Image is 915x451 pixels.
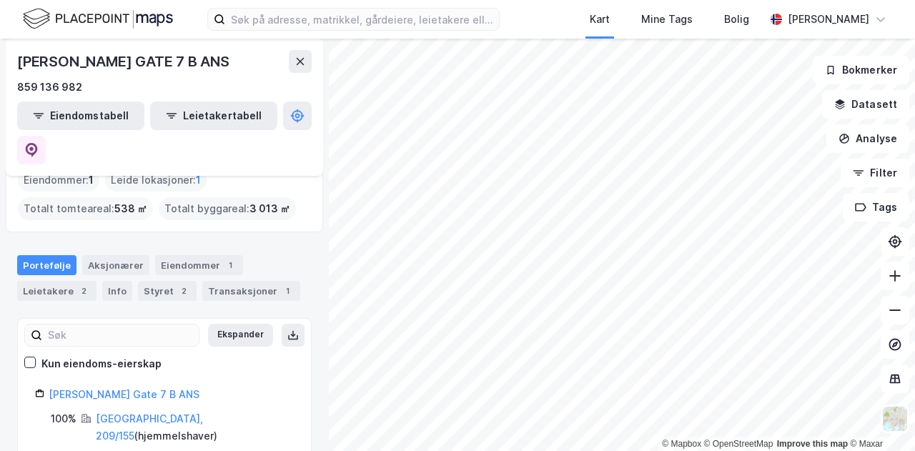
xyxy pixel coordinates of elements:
div: Totalt tomteareal : [18,197,153,220]
div: Bolig [724,11,749,28]
input: Søk [42,324,199,346]
div: Portefølje [17,255,76,275]
div: [PERSON_NAME] GATE 7 B ANS [17,50,232,73]
div: 1 [280,284,295,298]
span: 1 [89,172,94,189]
div: Totalt byggareal : [159,197,296,220]
a: OpenStreetMap [704,439,773,449]
div: Leietakere [17,281,97,301]
div: 859 136 982 [17,79,82,96]
div: Aksjonærer [82,255,149,275]
div: ( hjemmelshaver ) [96,410,294,445]
button: Analyse [826,124,909,153]
div: Styret [138,281,197,301]
button: Eiendomstabell [17,101,144,130]
button: Filter [841,159,909,187]
span: 538 ㎡ [114,200,147,217]
div: Kun eiendoms-eierskap [41,355,162,372]
a: [GEOGRAPHIC_DATA], 209/155 [96,412,203,442]
a: Mapbox [662,439,701,449]
button: Datasett [822,90,909,119]
button: Tags [843,193,909,222]
div: Transaksjoner [202,281,300,301]
div: Eiendommer [155,255,243,275]
div: 2 [76,284,91,298]
button: Bokmerker [813,56,909,84]
div: 100% [51,410,76,427]
div: Leide lokasjoner : [105,169,207,192]
button: Leietakertabell [150,101,277,130]
a: Improve this map [777,439,848,449]
div: Kart [590,11,610,28]
div: Info [102,281,132,301]
iframe: Chat Widget [844,382,915,451]
div: 1 [223,258,237,272]
input: Søk på adresse, matrikkel, gårdeiere, leietakere eller personer [225,9,499,30]
img: logo.f888ab2527a4732fd821a326f86c7f29.svg [23,6,173,31]
button: Ekspander [208,324,273,347]
div: Eiendommer : [18,169,99,192]
div: [PERSON_NAME] [788,11,869,28]
span: 3 013 ㎡ [249,200,290,217]
div: 2 [177,284,191,298]
a: [PERSON_NAME] Gate 7 B ANS [49,388,199,400]
div: Mine Tags [641,11,693,28]
span: 1 [196,172,201,189]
